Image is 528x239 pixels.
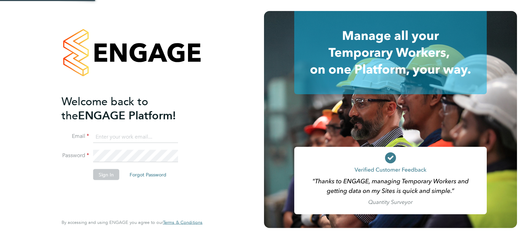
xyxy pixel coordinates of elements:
[163,219,202,225] span: Terms & Conditions
[62,94,196,122] h2: ENGAGE Platform!
[62,95,148,122] span: Welcome back to the
[62,152,89,159] label: Password
[93,131,178,143] input: Enter your work email...
[62,219,202,225] span: By accessing and using ENGAGE you agree to our
[124,169,172,180] button: Forgot Password
[163,220,202,225] a: Terms & Conditions
[93,169,119,180] button: Sign In
[62,133,89,140] label: Email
